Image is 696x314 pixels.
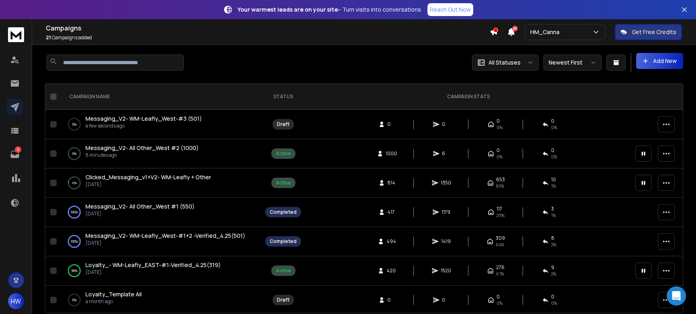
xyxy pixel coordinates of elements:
p: 0 % [72,296,77,304]
span: 0% [551,124,557,131]
span: 653 [496,176,505,183]
a: Messaging_V2- WM-Leafly_West-#3 (501) [85,115,202,123]
td: 0%Messaging_V2- WM-Leafly_West-#3 (501)a few seconds ago [60,110,260,139]
span: 6 [442,150,450,157]
span: 0 [442,121,450,128]
span: 276 [496,264,505,271]
span: 0 [551,118,554,124]
td: 100%Messaging_V2- WM-Leafly_West-#1+2 -Verified_4.25(501)[DATE] [60,227,260,256]
button: HW [8,293,24,309]
span: 21 [46,34,51,41]
div: Draft [277,297,289,303]
span: Messaging_V2- All Other_West #1 (550) [85,203,195,210]
p: 100 % [71,208,78,216]
a: Reach Out Now [427,3,473,16]
span: 0 [387,121,395,128]
p: 8 minutes ago [85,152,199,158]
p: 0 % [72,150,77,158]
th: STATUS [260,84,306,110]
span: 9 [551,264,554,271]
span: 3 [551,206,554,212]
p: a few seconds ago [85,123,202,129]
span: 50 [512,26,518,31]
span: 2 % [551,271,556,277]
span: 0 % [497,154,503,160]
p: 100 % [71,237,78,245]
span: 83 % [496,183,504,189]
p: Reach Out Now [430,6,471,14]
button: Newest First [543,55,602,71]
div: Completed [270,209,297,215]
img: logo [8,27,24,42]
span: Messaging_V2- WM-Leafly_West-#3 (501) [85,115,202,122]
div: Active [276,150,291,157]
a: Messaging_V2- All Other_West #1 (550) [85,203,195,211]
span: 0 [387,297,395,303]
span: 10 [551,176,556,183]
span: 67 % [496,271,504,277]
div: Completed [270,238,297,245]
th: CAMPAIGN NAME [60,84,260,110]
a: Loyalty_- WM-Leafly_EAST-#1-Verified_4.25(319) [85,261,221,269]
p: HM_Canna [530,28,563,36]
div: Active [276,180,291,186]
p: [DATE] [85,181,211,188]
span: 0 [497,118,500,124]
p: a month ago [85,298,142,305]
button: Get Free Credits [615,24,682,40]
span: 0 % [551,154,557,160]
span: 0% [551,300,557,306]
span: 1419 [441,238,451,245]
span: 0 [551,147,554,154]
a: Messaging_V2- All Other_West #2 (1000) [85,144,199,152]
td: 100%Messaging_V2- All Other_West #1 (550)[DATE] [60,198,260,227]
p: [DATE] [85,211,195,217]
span: 814 [387,180,395,186]
a: Loyalty_Template All [85,290,142,298]
span: 8 [551,235,554,241]
span: 64 % [496,241,504,248]
span: 309 [496,235,505,241]
span: 0 [497,147,500,154]
p: 0 % [72,120,77,128]
span: 1179 [442,209,450,215]
a: 5 [7,146,23,162]
a: Clicked_Messaging_v1+V2- WM-Leafly + Other [85,173,211,181]
p: – Turn visits into conversations [238,6,421,14]
p: All Statuses [488,59,521,67]
td: 0%Messaging_V2- All Other_West #2 (1000)8 minutes ago [60,139,260,168]
span: 417 [387,209,395,215]
span: 117 [497,206,502,212]
strong: Your warmest leads are on your site [238,6,338,13]
span: 2 % [551,241,556,248]
div: Open Intercom Messenger [667,286,686,306]
h1: Campaigns [46,23,490,33]
span: 29 % [497,212,505,219]
p: 99 % [71,267,77,275]
p: [DATE] [85,240,245,246]
span: 0% [497,124,503,131]
td: 4%Clicked_Messaging_v1+V2- WM-Leafly + Other[DATE] [60,168,260,198]
a: Messaging_V2- WM-Leafly_West-#1+2 -Verified_4.25(501) [85,232,245,240]
span: 0% [497,300,503,306]
button: Add New [636,53,683,69]
td: 99%Loyalty_- WM-Leafly_EAST-#1-Verified_4.25(319)[DATE] [60,256,260,286]
span: 420 [387,267,396,274]
span: 1000 [386,150,397,157]
div: Active [276,267,291,274]
p: 4 % [72,179,77,187]
span: 1350 [441,180,451,186]
span: 1 % [551,212,556,219]
span: 1520 [441,267,451,274]
span: 0 [497,294,500,300]
p: 5 [15,146,21,153]
p: Get Free Credits [632,28,676,36]
span: 494 [387,238,396,245]
span: 0 [551,294,554,300]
